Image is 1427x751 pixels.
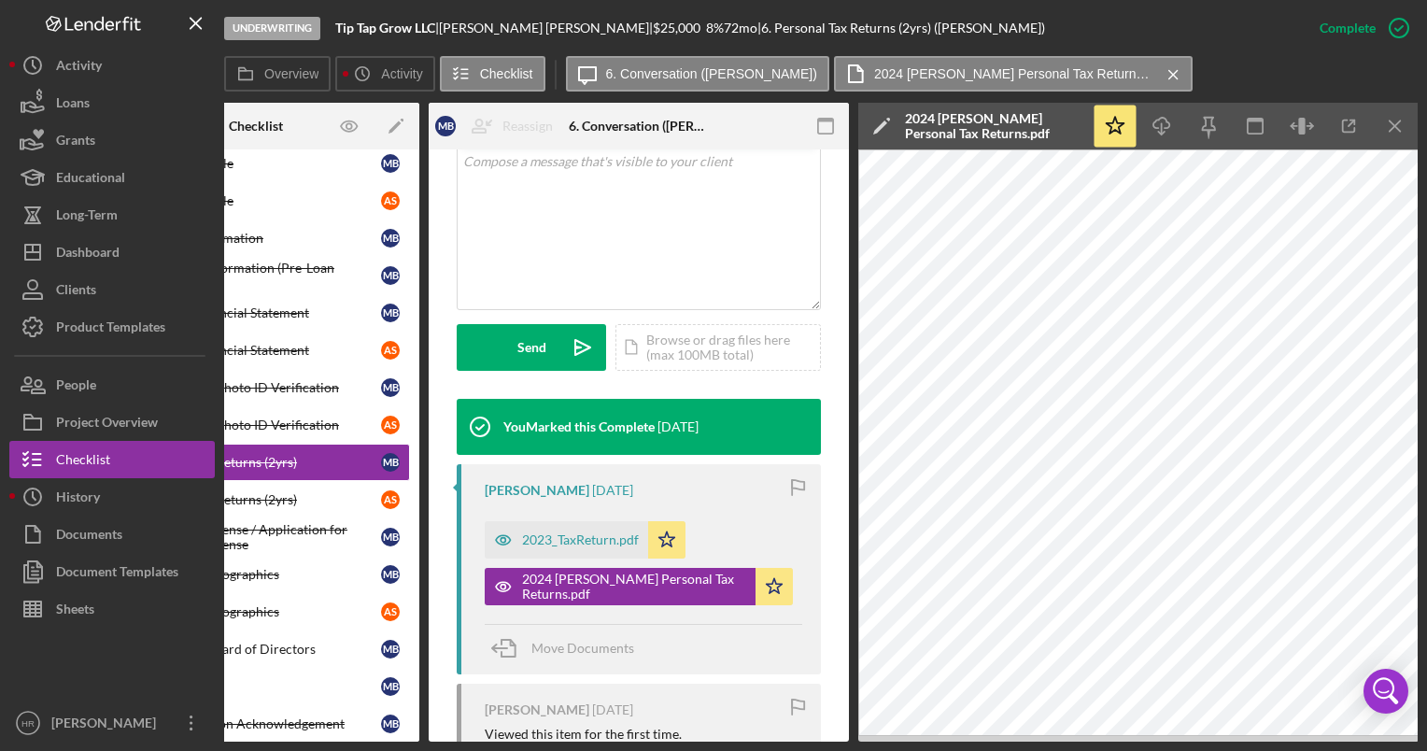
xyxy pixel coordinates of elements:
div: Product Templates [56,308,165,350]
time: 2025-07-22 20:03 [592,483,633,498]
div: Reassign [502,107,553,145]
a: SBA Form 641MB [102,668,410,705]
div: Government Photo ID Verification [140,418,381,432]
button: Project Overview [9,404,215,441]
div: Business Information [140,231,381,246]
div: Checklist [229,119,283,134]
button: Sheets [9,590,215,628]
div: People [56,366,96,408]
div: Personal Tax Returns (2yrs) [140,492,381,507]
a: Business InformationMB [102,220,410,257]
div: [PERSON_NAME] [485,702,589,717]
div: 6. Conversation ([PERSON_NAME]) [569,119,709,134]
a: Prequalification AcknowledgementMB [102,705,410,743]
text: HR [21,718,35,729]
div: A S [381,416,400,434]
button: Checklist [440,56,545,92]
label: 2024 [PERSON_NAME] Personal Tax Returns.pdf [874,66,1154,81]
a: Personal DemographicsMB [102,556,410,593]
div: Underwriting [224,17,320,40]
div: Sheets [56,590,94,632]
span: Move Documents [531,640,634,656]
a: Document Templates [9,553,215,590]
div: Checklist [56,441,110,483]
div: Clients [56,271,96,313]
div: Prequalification Acknowledgement [140,716,381,731]
div: History [56,478,100,520]
div: Government Photo ID Verification [140,380,381,395]
div: Personal Demographics [140,604,381,619]
button: Grants [9,121,215,159]
div: M B [381,528,400,546]
div: Complete [1320,9,1376,47]
div: M B [381,266,400,285]
div: A S [381,341,400,360]
div: Loans [56,84,90,126]
div: Long-Term [56,196,118,238]
button: Complete [1301,9,1418,47]
div: | 6. Personal Tax Returns (2yrs) ([PERSON_NAME]) [757,21,1045,35]
div: Documents [56,516,122,558]
button: History [9,478,215,516]
div: Project Overview [56,404,158,446]
a: Personal Financial StatementAS [102,332,410,369]
button: Documents [9,516,215,553]
button: Dashboard [9,234,215,271]
label: Overview [264,66,318,81]
button: Activity [335,56,434,92]
button: Activity [9,47,215,84]
label: 6. Conversation ([PERSON_NAME]) [606,66,817,81]
div: Send [517,324,546,371]
div: 2024 [PERSON_NAME] Personal Tax Returns.pdf [905,111,1082,141]
a: Government Photo ID VerificationAS [102,406,410,444]
div: A S [381,191,400,210]
div: 2023_TaxReturn.pdf [522,532,639,547]
a: Government Photo ID VerificationMB [102,369,410,406]
div: A S [381,490,400,509]
div: Viewed this item for the first time. [485,727,682,742]
a: Personal ProfileAS [102,182,410,220]
button: Clients [9,271,215,308]
div: 72 mo [724,21,757,35]
div: You Marked this Complete [503,419,655,434]
button: Educational [9,159,215,196]
div: M B [381,677,400,696]
div: M B [381,715,400,733]
div: Personal Financial Statement [140,343,381,358]
div: M B [381,304,400,322]
a: Personal Financial StatementMB [102,294,410,332]
div: M B [381,453,400,472]
div: M B [381,640,400,659]
button: Product Templates [9,308,215,346]
div: Grants [56,121,95,163]
div: Personal Profile [140,193,381,208]
label: Checklist [480,66,533,81]
div: 2024 [PERSON_NAME] Personal Tax Returns.pdf [522,572,746,602]
div: M B [435,116,456,136]
div: Child Care License / Application for Child Care License [140,522,381,552]
a: Additional Information (Pre-Loan Qualification)MB [102,257,410,294]
button: 2024 [PERSON_NAME] Personal Tax Returns.pdf [834,56,1193,92]
button: Move Documents [485,625,653,672]
div: 8 % [706,21,724,35]
div: M B [381,154,400,173]
button: People [9,366,215,404]
button: HR[PERSON_NAME] [9,704,215,742]
button: Overview [224,56,331,92]
div: Activity [56,47,102,89]
div: Personal Demographics [140,567,381,582]
a: Child Care License / Application for Child Care LicenseMB [102,518,410,556]
div: [PERSON_NAME] [47,704,168,746]
div: Non-Profit Board of Directors [140,642,381,657]
a: Non-Profit Board of DirectorsMB [102,631,410,668]
div: Dashboard [56,234,120,276]
label: Activity [381,66,422,81]
div: SBA Form 641 [140,679,381,694]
